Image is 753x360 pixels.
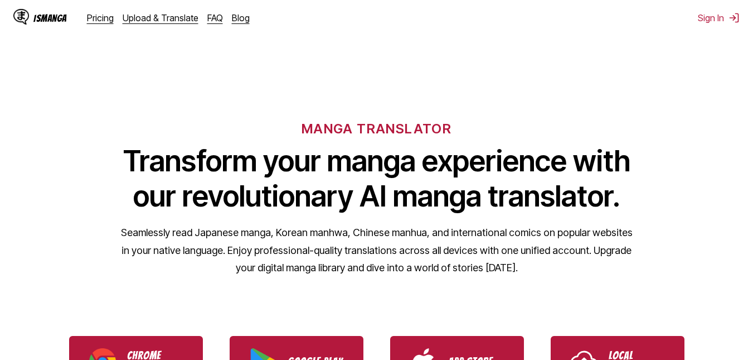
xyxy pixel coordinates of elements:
[207,12,223,23] a: FAQ
[302,121,451,137] h6: MANGA TRANSLATOR
[698,12,740,23] button: Sign In
[123,12,198,23] a: Upload & Translate
[13,9,87,27] a: IsManga LogoIsManga
[728,12,740,23] img: Sign out
[120,143,633,214] h1: Transform your manga experience with our revolutionary AI manga translator.
[13,9,29,25] img: IsManga Logo
[33,13,67,23] div: IsManga
[87,12,114,23] a: Pricing
[120,224,633,277] p: Seamlessly read Japanese manga, Korean manhwa, Chinese manhua, and international comics on popula...
[232,12,250,23] a: Blog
